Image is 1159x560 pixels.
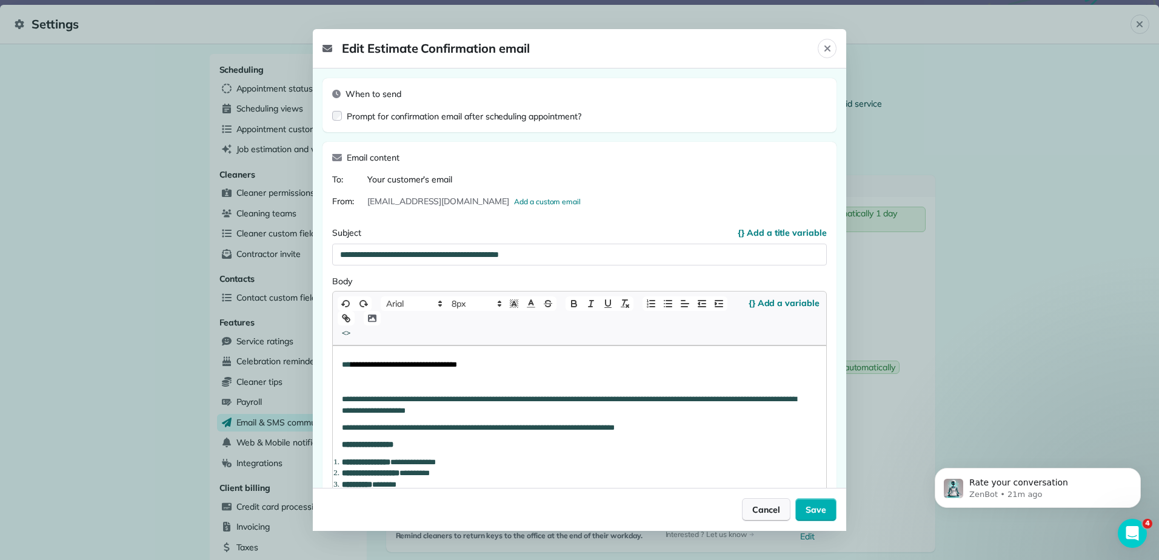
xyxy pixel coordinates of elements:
[818,39,837,58] button: Close
[917,442,1159,527] iframe: Intercom notifications message
[749,297,820,309] button: {} Add a variable
[795,498,837,521] button: Save
[332,195,362,207] span: From:
[332,275,827,287] label: Body
[1143,519,1152,528] span: 4
[1118,519,1147,548] iframe: Intercom live chat
[338,325,355,340] button: <>
[332,173,362,185] span: To:
[738,227,827,239] button: {} Add a title variable
[322,39,818,58] span: Edit Estimate Confirmation email
[347,110,581,122] label: Prompt for confirmation email after scheduling appointment?
[346,88,401,100] span: When to send
[367,195,509,207] p: [EMAIL_ADDRESS][DOMAIN_NAME]
[806,504,826,516] span: Save
[752,504,780,516] span: Cancel
[341,328,352,338] p: <>
[514,197,581,207] button: Add a custom email
[332,227,827,239] label: Subject
[347,152,399,164] span: Email content
[742,498,790,521] button: Cancel
[367,173,452,185] span: Your customer’s email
